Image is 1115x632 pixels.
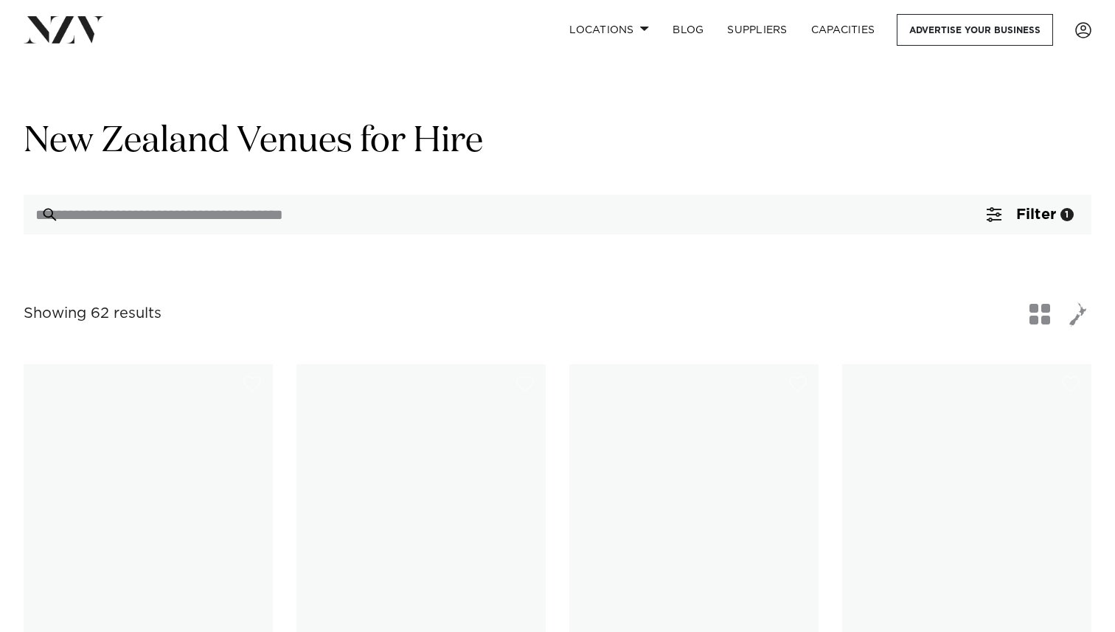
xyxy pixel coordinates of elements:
span: Filter [1016,207,1056,222]
img: nzv-logo.png [24,16,104,43]
a: BLOG [661,14,715,46]
a: SUPPLIERS [715,14,799,46]
h1: New Zealand Venues for Hire [24,119,1091,165]
button: Filter1 [969,195,1091,235]
a: Locations [557,14,661,46]
a: Capacities [799,14,887,46]
a: Advertise your business [897,14,1053,46]
div: 1 [1060,208,1074,221]
div: Showing 62 results [24,302,161,325]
